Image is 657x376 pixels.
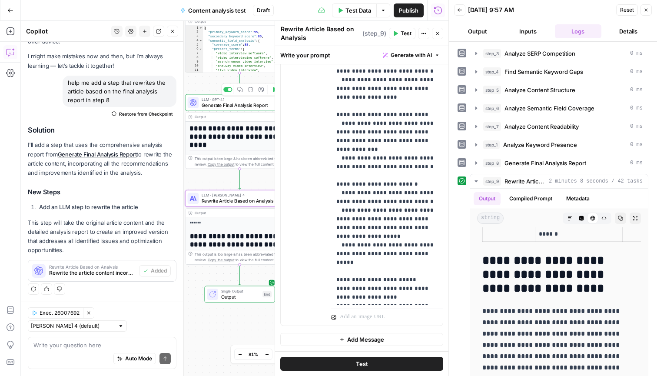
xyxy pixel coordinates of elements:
div: Write your prompt [275,46,448,64]
span: 0 ms [630,86,643,94]
button: Restore from Checkpoint [108,109,176,119]
button: 0 ms [470,65,648,79]
span: string [477,213,504,224]
button: 0 ms [470,138,648,152]
a: Generate Final Analysis Report [58,151,137,158]
button: Test Data [332,3,376,17]
span: Generate Final Analysis Report [504,159,586,167]
span: LLM · [PERSON_NAME] 4 [202,193,275,198]
span: Toggle code folding, rows 1 through 295 [199,26,202,30]
span: step_5 [483,86,501,94]
div: Output [195,114,275,120]
button: Generate with AI [379,50,443,61]
button: 0 ms [470,101,648,115]
span: 2 minutes 8 seconds / 42 tasks [549,177,643,185]
button: Reset [616,4,638,16]
button: 0 ms [470,47,648,60]
span: Rewrite Article Based on Analysis [49,265,136,269]
button: Compiled Prompt [504,192,557,205]
button: 0 ms [470,156,648,170]
button: Added [139,265,171,276]
div: This output is too large & has been abbreviated for review. to view the full content. [195,252,291,263]
span: 0 ms [630,141,643,149]
span: Add Message [347,335,384,344]
h3: New Steps [28,186,176,198]
span: step_7 [483,122,501,131]
button: 2 minutes 8 seconds / 42 tasks [470,174,648,188]
span: 0 ms [630,104,643,112]
div: 7 [186,51,203,56]
p: This step will take the original article content and the detailed analysis report to create an im... [28,218,176,255]
div: 9 [186,60,203,64]
span: 0 ms [630,159,643,167]
div: 2 [186,30,203,34]
div: Output [195,210,275,216]
input: Claude Sonnet 4 (default) [31,322,114,330]
div: 4 [186,38,203,43]
button: Exec. 26007692 [28,307,83,319]
button: Output [474,192,501,205]
span: Analyze Keyword Presence [503,140,577,149]
div: Output [195,18,275,24]
span: 0 ms [630,123,643,130]
span: Copy the output [208,258,235,262]
span: Test [356,359,368,368]
span: Output [221,293,260,300]
span: Copy the output [208,162,235,166]
span: Publish [399,6,418,15]
span: Generate Final Analysis Report [202,102,275,109]
span: 81% [249,351,258,358]
div: End [262,291,272,298]
button: Add Message [280,333,443,346]
span: step_8 [483,159,501,167]
div: This output is too large & has been abbreviated for review. to view the full content. [195,156,291,167]
span: Added [151,267,167,275]
span: Toggle code folding, rows 4 through 42 [199,38,202,43]
button: Output [454,24,501,38]
span: step_3 [483,49,501,58]
span: Content analysis test [188,6,246,15]
div: help me add a step that rewrites the article based on the final analysis report in step 8 [63,76,176,107]
span: Rewrite the article content incorporating all recommendations from the comprehensive analysis report [49,269,136,277]
div: 12 [186,72,203,77]
span: Test Data [345,6,371,15]
strong: Add an LLM step to rewrite the article [39,203,138,210]
button: 0 ms [470,120,648,133]
span: Find Semantic Keyword Gaps [504,67,583,76]
span: Generate with AI [391,51,432,59]
button: Metadata [561,192,595,205]
div: 5 [186,43,203,47]
button: Publish [394,3,424,17]
button: Auto Mode [113,353,156,364]
button: Test [389,28,415,39]
button: Test [269,85,291,94]
span: Draft [257,7,270,14]
span: step_6 [483,104,501,113]
span: Analyze Content Structure [504,86,575,94]
div: 3 [186,34,203,39]
div: Single OutputOutputEnd [185,286,294,303]
span: Rewrite Article Based on Analysis [504,177,545,186]
g: Edge from step_8 to step_9 [239,169,241,189]
p: I'll add a step that uses the comprehensive analysis report from to rewrite the article content, ... [28,140,176,177]
button: Logs [555,24,602,38]
span: step_1 [483,140,500,149]
span: Rewrite Article Based on Analysis [202,197,275,204]
span: Reset [620,6,634,14]
button: Details [605,24,652,38]
span: LLM · GPT-4.1 [202,96,275,102]
span: Restore from Checkpoint [119,110,173,117]
span: Toggle code folding, rows 6 through 22 [199,47,202,51]
div: 11 [186,68,203,73]
span: step_9 [483,177,501,186]
span: Exec. 26007692 [40,309,80,317]
span: ( step_9 ) [362,29,386,38]
button: 0 ms [470,83,648,97]
span: Single Output [221,288,260,294]
button: Content analysis test [175,3,251,17]
h2: Solution [28,126,176,134]
button: Test [280,357,443,371]
span: 0 ms [630,50,643,57]
span: 0 ms [630,68,643,76]
div: 8 [186,55,203,60]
